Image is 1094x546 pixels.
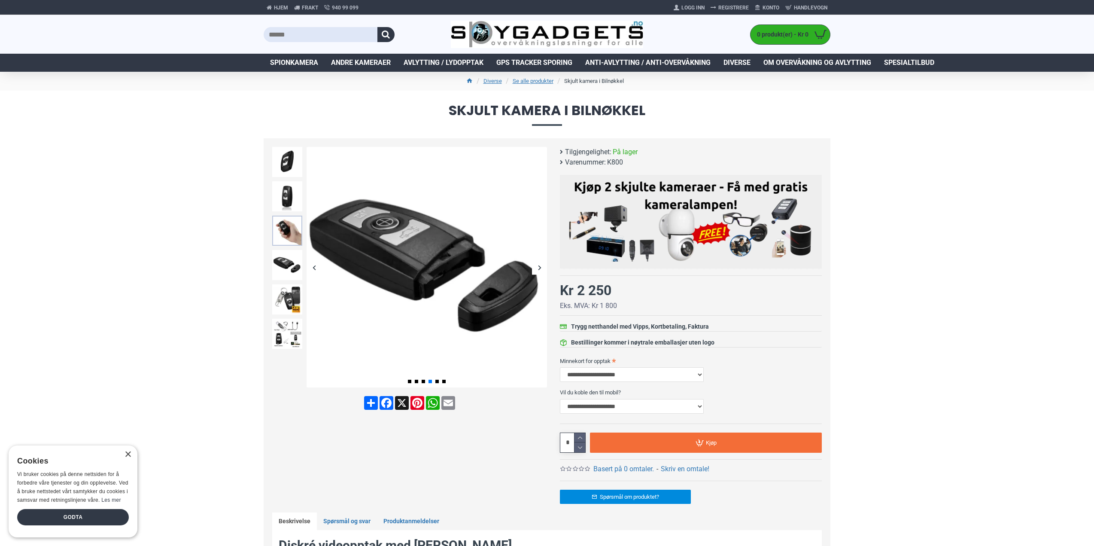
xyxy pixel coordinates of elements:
span: Skjult kamera i Bilnøkkel [264,104,830,125]
a: Spesialtilbud [878,54,941,72]
img: Kjøp 2 skjulte kameraer – Få med gratis kameralampe! [566,179,815,262]
a: Andre kameraer [325,54,397,72]
a: WhatsApp [425,396,441,410]
span: Vi bruker cookies på denne nettsiden for å forbedre våre tjenester og din opplevelse. Ved å bruke... [17,471,128,503]
span: Go to slide 5 [435,380,439,383]
span: Registrere [718,4,749,12]
a: Skriv en omtale! [661,464,709,474]
span: Go to slide 4 [428,380,432,383]
a: Spionkamera [264,54,325,72]
img: Skjult 4K Spionkamera i Bilnøkkel - SpyGadgets.no [272,216,302,246]
label: Minnekort for opptak [560,354,822,368]
a: Spørsmål og svar [317,512,377,531]
a: 0 produkt(er) - Kr 0 [751,25,830,44]
a: Logg Inn [671,1,708,15]
div: Bestillinger kommer i nøytrale emballasjer uten logo [571,338,714,347]
span: Go to slide 3 [422,380,425,383]
span: 0 produkt(er) - Kr 0 [751,30,811,39]
span: På lager [613,147,638,157]
div: Previous slide [307,260,322,275]
span: Logg Inn [681,4,705,12]
span: Go to slide 6 [442,380,446,383]
div: Cookies [17,452,123,470]
span: Anti-avlytting / Anti-overvåkning [585,58,711,68]
span: 940 99 099 [332,4,359,12]
a: X [394,396,410,410]
div: Close [125,451,131,458]
b: Tilgjengelighet: [565,147,611,157]
a: Spørsmål om produktet? [560,490,691,504]
label: Vil du koble den til mobil? [560,385,822,399]
span: Kjøp [706,440,717,445]
span: Handlevogn [794,4,827,12]
span: Konto [763,4,779,12]
span: Diverse [723,58,751,68]
span: Spesialtilbud [884,58,934,68]
img: SpyGadgets.no [451,21,644,49]
div: Kr 2 250 [560,280,611,301]
span: Go to slide 2 [415,380,418,383]
img: Skjult 4K Spionkamera i Bilnøkkel - SpyGadgets.no [272,181,302,211]
div: Trygg netthandel med Vipps, Kortbetaling, Faktura [571,322,709,331]
a: Handlevogn [782,1,830,15]
a: Pinterest [410,396,425,410]
a: Facebook [379,396,394,410]
a: Konto [752,1,782,15]
span: Spionkamera [270,58,318,68]
b: Varenummer: [565,157,606,168]
span: GPS Tracker Sporing [496,58,572,68]
a: Se alle produkter [513,77,553,85]
img: Skjult 4K Spionkamera i Bilnøkkel - SpyGadgets.no [272,147,302,177]
a: Basert på 0 omtaler. [593,464,654,474]
a: Diverse [717,54,757,72]
div: Godta [17,509,129,525]
a: Produktanmeldelser [377,512,446,531]
a: Email [441,396,456,410]
a: Anti-avlytting / Anti-overvåkning [579,54,717,72]
a: GPS Tracker Sporing [490,54,579,72]
a: Registrere [708,1,752,15]
b: - [656,465,658,473]
a: Diverse [483,77,502,85]
a: Beskrivelse [272,512,317,531]
img: Skjult 4K Spionkamera i Bilnøkkel - SpyGadgets.no [307,147,547,387]
a: Avlytting / Lydopptak [397,54,490,72]
img: Skjult 4K Spionkamera i Bilnøkkel - SpyGadgets.no [272,284,302,314]
span: Om overvåkning og avlytting [763,58,871,68]
span: Hjem [274,4,288,12]
img: Skjult 4K Spionkamera i Bilnøkkel - SpyGadgets.no [272,319,302,349]
div: Next slide [532,260,547,275]
img: Skjult 4K Spionkamera i Bilnøkkel - SpyGadgets.no [272,250,302,280]
span: Go to slide 1 [408,380,411,383]
span: Avlytting / Lydopptak [404,58,483,68]
a: Share [363,396,379,410]
a: Om overvåkning og avlytting [757,54,878,72]
span: K800 [607,157,623,168]
span: Frakt [302,4,318,12]
a: Les mer, opens a new window [101,497,121,503]
span: Andre kameraer [331,58,391,68]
